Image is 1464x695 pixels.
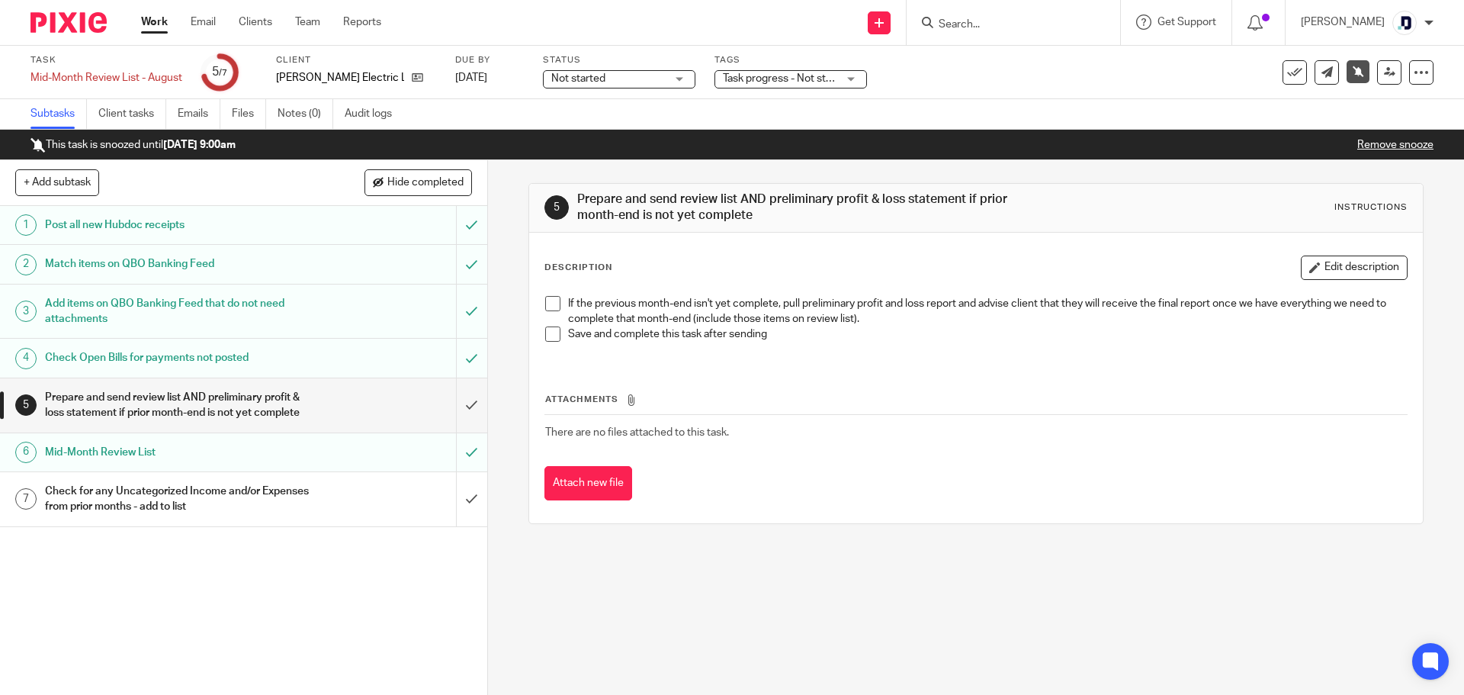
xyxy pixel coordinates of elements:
img: Pixie [30,12,107,33]
label: Due by [455,54,524,66]
p: [PERSON_NAME] Electric Ltd [276,70,404,85]
small: /7 [219,69,227,77]
a: Emails [178,99,220,129]
label: Task [30,54,182,66]
h1: Prepare and send review list AND preliminary profit & loss statement if prior month-end is not ye... [577,191,1009,224]
a: Team [295,14,320,30]
div: 1 [15,214,37,236]
a: Email [191,14,216,30]
p: [PERSON_NAME] [1301,14,1385,30]
span: There are no files attached to this task. [545,427,729,438]
div: 7 [15,488,37,510]
p: Save and complete this task after sending [568,327,1406,342]
a: Clients [239,14,272,30]
div: 5 [212,63,227,81]
button: Hide completed [364,169,472,195]
a: Files [232,99,266,129]
div: 5 [544,195,569,220]
span: Not started [551,73,605,84]
span: Get Support [1157,17,1216,27]
a: Remove snooze [1357,140,1433,150]
a: Reports [343,14,381,30]
a: Work [141,14,168,30]
a: Client tasks [98,99,166,129]
label: Tags [714,54,867,66]
input: Search [937,18,1074,32]
div: 3 [15,301,37,322]
div: 4 [15,348,37,369]
h1: Check for any Uncategorized Income and/or Expenses from prior months - add to list [45,480,309,519]
h1: Check Open Bills for payments not posted [45,346,309,369]
a: Audit logs [345,99,403,129]
div: 2 [15,254,37,275]
p: If the previous month-end isn't yet complete, pull preliminary profit and loss report and advise ... [568,296,1406,327]
h1: Match items on QBO Banking Feed [45,253,309,275]
button: Edit description [1301,256,1408,280]
div: Mid-Month Review List - August [30,70,182,85]
label: Status [543,54,695,66]
h1: Add items on QBO Banking Feed that do not need attachments [45,292,309,331]
p: Description [544,262,612,274]
a: Notes (0) [278,99,333,129]
h1: Mid-Month Review List [45,441,309,464]
b: [DATE] 9:00am [163,140,236,150]
h1: Post all new Hubdoc receipts [45,214,309,236]
span: [DATE] [455,72,487,83]
img: deximal_460x460_FB_Twitter.png [1392,11,1417,35]
div: Instructions [1334,201,1408,214]
span: Task progress - Not started + 2 [723,73,868,84]
button: + Add subtask [15,169,99,195]
h1: Prepare and send review list AND preliminary profit & loss statement if prior month-end is not ye... [45,386,309,425]
p: This task is snoozed until [30,137,236,153]
span: Hide completed [387,177,464,189]
a: Subtasks [30,99,87,129]
button: Attach new file [544,466,632,500]
span: Attachments [545,395,618,404]
div: 6 [15,442,37,463]
div: 5 [15,394,37,416]
label: Client [276,54,436,66]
